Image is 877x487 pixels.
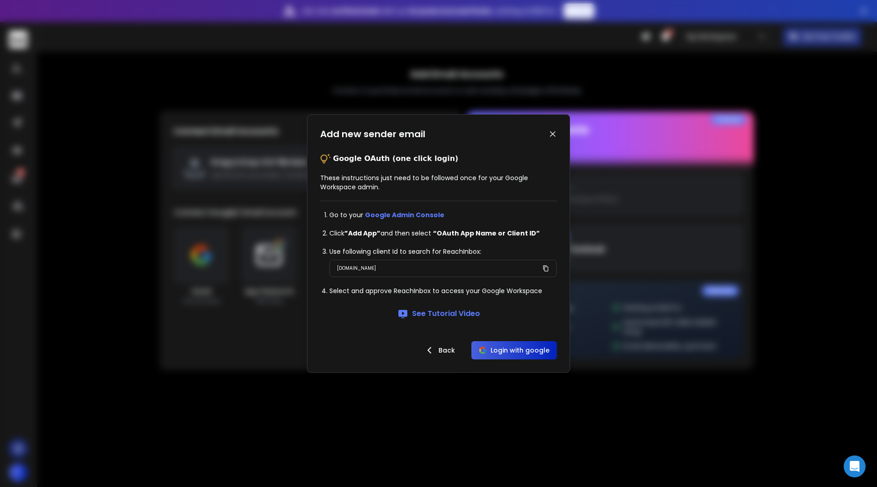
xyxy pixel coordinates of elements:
[397,308,480,319] a: See Tutorial Video
[433,229,540,238] strong: “OAuth App Name or Client ID”
[844,455,866,477] div: Open Intercom Messenger
[365,210,444,219] a: Google Admin Console
[417,341,462,359] button: Back
[337,264,376,273] p: [DOMAIN_NAME]
[344,229,380,238] strong: ”Add App”
[329,247,557,256] li: Use following client Id to search for ReachInbox:
[320,128,425,140] h1: Add new sender email
[333,153,458,164] p: Google OAuth (one click login)
[329,286,557,295] li: Select and approve ReachInbox to access your Google Workspace
[320,173,557,192] p: These instructions just need to be followed once for your Google Workspace admin.
[329,229,557,238] li: Click and then select
[320,153,331,164] img: tips
[329,210,557,219] li: Go to your
[471,341,557,359] button: Login with google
